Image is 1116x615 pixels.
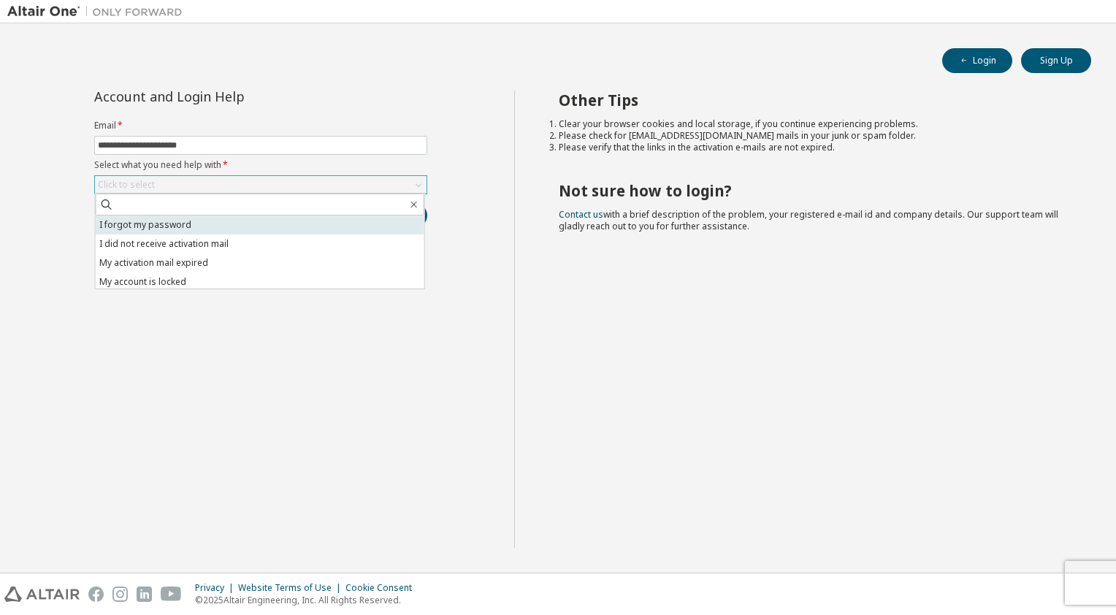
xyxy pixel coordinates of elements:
[238,582,345,594] div: Website Terms of Use
[559,130,1066,142] li: Please check for [EMAIL_ADDRESS][DOMAIN_NAME] mails in your junk or spam folder.
[1021,48,1091,73] button: Sign Up
[137,587,152,602] img: linkedin.svg
[96,215,424,234] li: I forgot my password
[161,587,182,602] img: youtube.svg
[94,159,427,171] label: Select what you need help with
[559,118,1066,130] li: Clear your browser cookies and local storage, if you continue experiencing problems.
[559,142,1066,153] li: Please verify that the links in the activation e-mails are not expired.
[195,594,421,606] p: © 2025 Altair Engineering, Inc. All Rights Reserved.
[94,120,427,131] label: Email
[4,587,80,602] img: altair_logo.svg
[559,181,1066,200] h2: Not sure how to login?
[345,582,421,594] div: Cookie Consent
[942,48,1012,73] button: Login
[95,176,427,194] div: Click to select
[195,582,238,594] div: Privacy
[559,208,603,221] a: Contact us
[88,587,104,602] img: facebook.svg
[112,587,128,602] img: instagram.svg
[98,179,155,191] div: Click to select
[94,91,361,102] div: Account and Login Help
[7,4,190,19] img: Altair One
[559,208,1058,232] span: with a brief description of the problem, your registered e-mail id and company details. Our suppo...
[559,91,1066,110] h2: Other Tips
